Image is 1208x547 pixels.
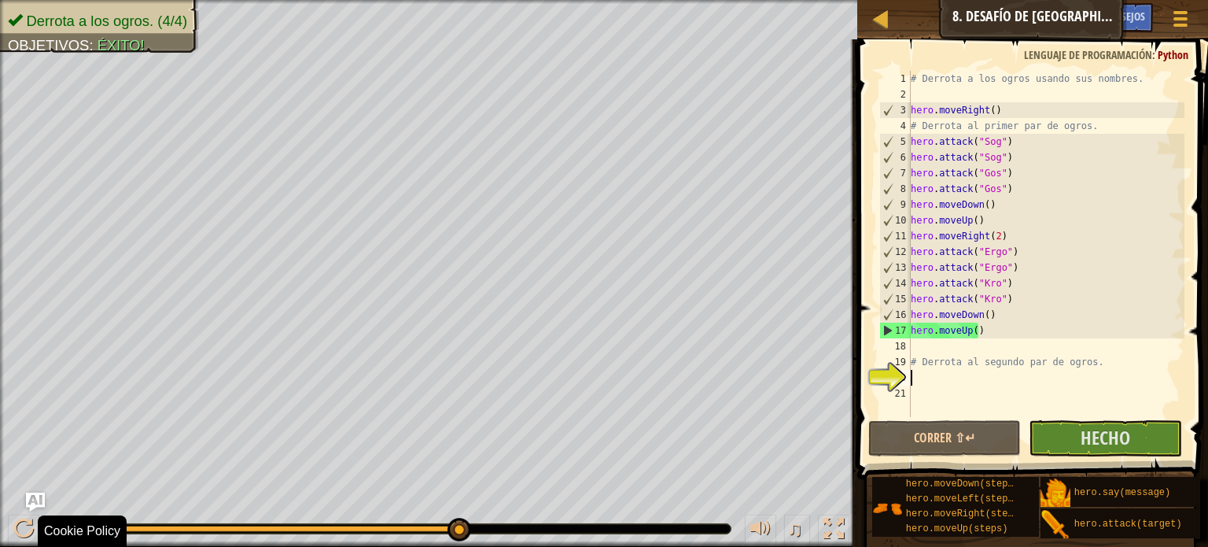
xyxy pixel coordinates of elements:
div: 20 [879,370,911,386]
span: hero.attack(target) [1074,519,1182,530]
button: Correr ⇧↵ [868,420,1022,456]
span: Ask AI [1061,9,1088,24]
div: 1 [879,71,911,87]
div: 16 [880,307,911,323]
div: 18 [879,338,911,354]
span: Derrota a los ogros. (4/4) [26,13,187,29]
span: hero.moveDown(steps) [906,479,1019,490]
div: 11 [880,228,911,244]
span: hero.say(message) [1074,487,1170,498]
button: Ask AI [26,493,45,512]
span: hero.moveRight(steps) [906,508,1025,519]
div: 21 [879,386,911,401]
div: 13 [880,260,911,275]
li: Derrota a los ogros. [8,11,187,31]
div: 14 [880,275,911,291]
div: 12 [880,244,911,260]
div: 4 [879,118,911,134]
button: Ajustar volúmen [745,515,776,547]
span: ♫ [787,517,803,541]
button: Ask AI [1053,3,1096,32]
div: 7 [880,165,911,181]
img: portrait.png [1040,479,1070,508]
div: 9 [880,197,911,213]
button: Hecho [1029,420,1182,456]
button: ♫ [784,515,811,547]
div: Cookie Policy [38,516,127,547]
div: 8 [880,181,911,197]
span: hero.moveLeft(steps) [906,493,1019,504]
img: portrait.png [872,493,902,523]
button: Ctrl + P: Play [8,515,39,547]
span: : [89,37,97,54]
div: 5 [880,134,911,150]
button: Mostrar menú del juego [1161,3,1200,40]
button: Alterna pantalla completa. [818,515,849,547]
span: Objetivos [8,37,89,54]
div: 6 [880,150,911,165]
div: 2 [879,87,911,102]
img: portrait.png [1040,510,1070,540]
span: Hecho [1081,425,1130,450]
div: 19 [879,354,911,370]
span: : [1152,47,1158,62]
div: 15 [880,291,911,307]
span: Consejos [1103,9,1145,24]
div: 10 [880,213,911,228]
span: Python [1158,47,1188,62]
span: Éxito! [98,37,145,54]
span: hero.moveUp(steps) [906,523,1008,534]
span: Lenguaje de programación [1024,47,1152,62]
div: 17 [880,323,911,338]
div: 3 [880,102,911,118]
